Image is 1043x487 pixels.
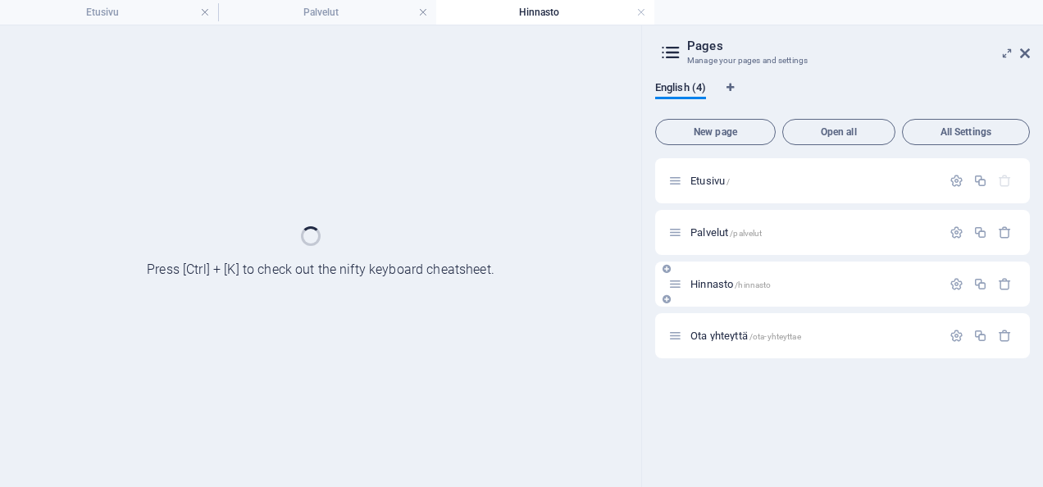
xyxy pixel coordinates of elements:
span: All Settings [909,127,1023,137]
div: Settings [950,329,963,343]
span: Etusivu [690,175,730,187]
span: Hinnasto [690,278,771,290]
div: Duplicate [973,174,987,188]
div: Language Tabs [655,81,1030,112]
span: New page [663,127,768,137]
span: /hinnasto [735,280,771,289]
div: Remove [998,225,1012,239]
div: Ota yhteyttä/ota-yhteyttae [685,330,941,341]
div: Remove [998,277,1012,291]
span: / [726,177,730,186]
span: Click to open page [690,330,801,342]
div: Settings [950,277,963,291]
button: Open all [782,119,895,145]
div: Duplicate [973,329,987,343]
div: Hinnasto/hinnasto [685,279,941,289]
div: Settings [950,225,963,239]
button: All Settings [902,119,1030,145]
span: Open all [790,127,888,137]
span: Palvelut [690,226,762,239]
h4: Palvelut [218,3,436,21]
div: The startpage cannot be deleted [998,174,1012,188]
div: Etusivu/ [685,175,941,186]
div: Duplicate [973,225,987,239]
div: Palvelut/palvelut [685,227,941,238]
span: /palvelut [730,229,762,238]
span: /ota-yhteyttae [749,332,801,341]
div: Duplicate [973,277,987,291]
button: New page [655,119,776,145]
h2: Pages [687,39,1030,53]
h4: Hinnasto [436,3,654,21]
span: English (4) [655,78,706,101]
div: Settings [950,174,963,188]
div: Remove [998,329,1012,343]
h3: Manage your pages and settings [687,53,997,68]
